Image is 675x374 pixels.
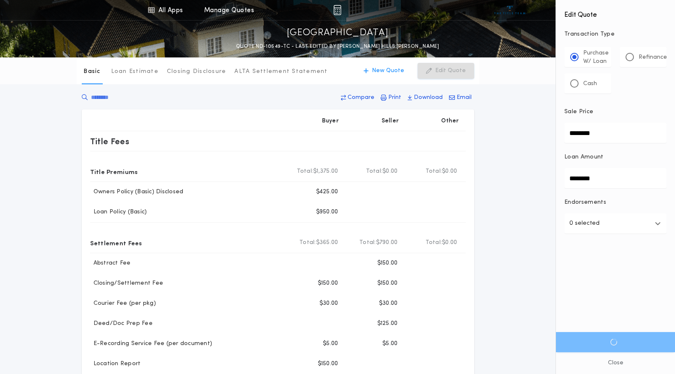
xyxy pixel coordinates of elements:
p: Loan Policy (Basic) [90,208,147,216]
span: $0.00 [442,167,457,176]
img: vs-icon [494,6,526,14]
p: Title Premiums [90,165,138,178]
p: Location Report [90,360,141,368]
button: Close [556,352,675,374]
p: $30.00 [379,299,398,308]
p: $5.00 [382,340,397,348]
p: Abstract Fee [90,259,131,268]
p: New Quote [372,67,404,75]
p: Basic [83,68,100,76]
p: Title Fees [90,135,130,148]
b: Total: [366,167,383,176]
b: Total: [426,167,442,176]
b: Total: [359,239,376,247]
p: Loan Amount [564,153,604,161]
button: Compare [338,90,377,105]
span: $365.00 [316,239,338,247]
p: [GEOGRAPHIC_DATA] [287,26,389,40]
p: Other [441,117,459,125]
p: Closing/Settlement Fee [90,279,164,288]
p: Compare [348,93,374,102]
p: Cash [583,80,597,88]
p: Purchase W/ Loan [583,49,609,66]
p: QUOTE ND-10549-TC - LAST EDITED BY [PERSON_NAME] HILLS [PERSON_NAME] [236,42,439,51]
button: Download [405,90,445,105]
p: $30.00 [319,299,338,308]
p: Email [457,93,472,102]
p: E-Recording Service Fee (per document) [90,340,213,348]
input: Sale Price [564,123,667,143]
p: $125.00 [377,319,398,328]
h4: Edit Quote [564,5,667,20]
p: ALTA Settlement Statement [234,68,327,76]
p: Transaction Type [564,30,667,39]
input: Loan Amount [564,168,667,188]
p: $150.00 [377,279,398,288]
p: Deed/Doc Prep Fee [90,319,153,328]
p: Buyer [322,117,339,125]
button: 0 selected [564,213,667,234]
img: img [333,5,341,15]
p: $150.00 [318,360,338,368]
button: New Quote [355,63,413,79]
p: $150.00 [377,259,398,268]
p: Print [388,93,401,102]
p: Owners Policy (Basic) Disclosed [90,188,184,196]
p: Edit Quote [435,67,466,75]
p: Endorsements [564,198,667,207]
b: Total: [299,239,316,247]
p: 0 selected [569,218,600,229]
span: $0.00 [382,167,397,176]
p: Settlement Fees [90,236,142,249]
span: $790.00 [376,239,398,247]
p: Download [414,93,443,102]
b: Total: [426,239,442,247]
p: $950.00 [316,208,338,216]
p: $425.00 [316,188,338,196]
button: Email [447,90,474,105]
span: $1,375.00 [313,167,338,176]
p: $150.00 [318,279,338,288]
span: $0.00 [442,239,457,247]
p: $5.00 [323,340,338,348]
button: Edit Quote [418,63,474,79]
p: Courier Fee (per pkg) [90,299,156,308]
b: Total: [297,167,314,176]
p: Refinance [639,53,667,62]
p: Loan Estimate [111,68,158,76]
p: Closing Disclosure [167,68,226,76]
p: Sale Price [564,108,593,116]
p: Seller [382,117,399,125]
button: Print [378,90,404,105]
